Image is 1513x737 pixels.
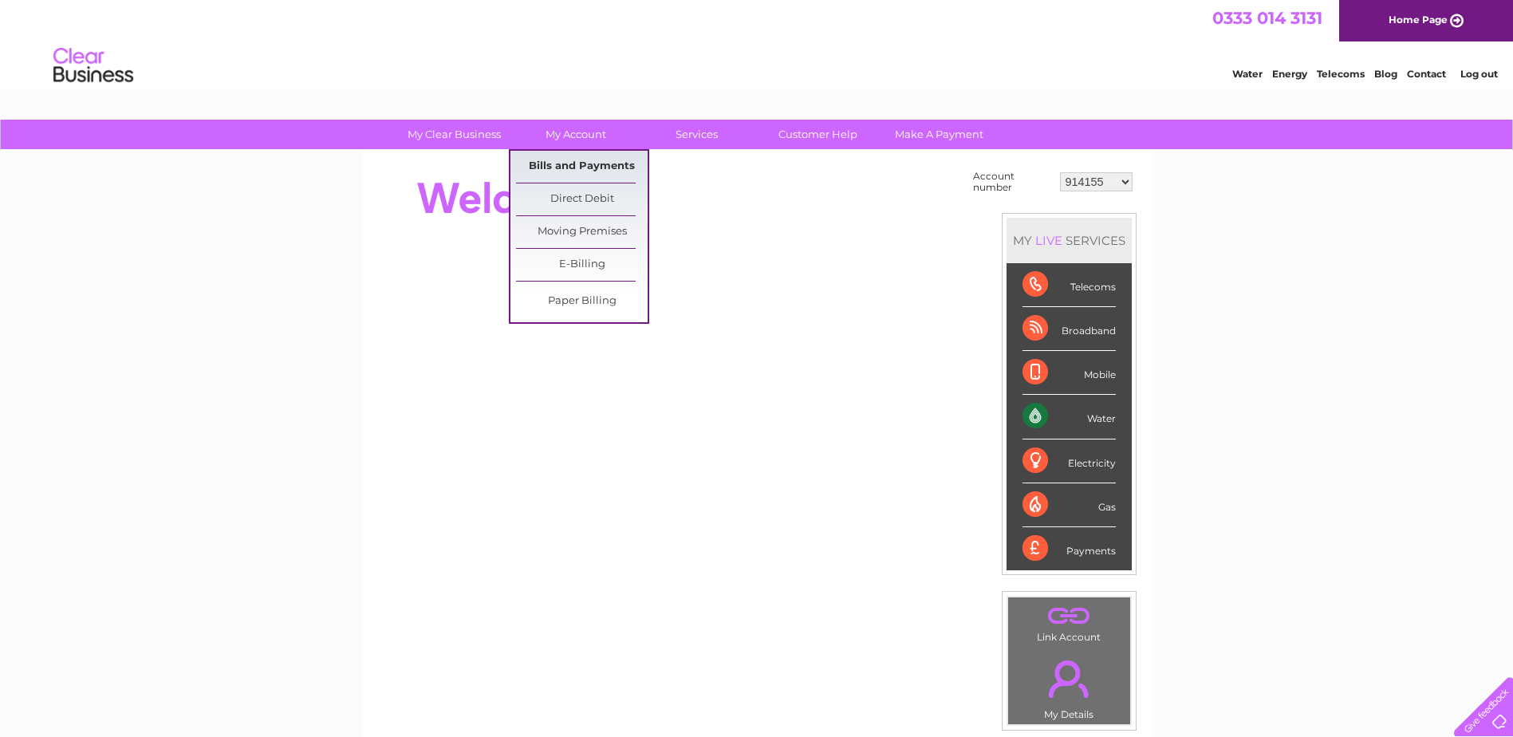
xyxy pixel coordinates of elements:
[516,183,648,215] a: Direct Debit
[1007,218,1132,263] div: MY SERVICES
[1022,351,1116,395] div: Mobile
[388,120,520,149] a: My Clear Business
[1007,597,1131,647] td: Link Account
[631,120,762,149] a: Services
[516,286,648,317] a: Paper Billing
[516,249,648,281] a: E-Billing
[1022,439,1116,483] div: Electricity
[1012,601,1126,629] a: .
[1022,483,1116,527] div: Gas
[516,151,648,183] a: Bills and Payments
[1022,395,1116,439] div: Water
[1374,68,1397,80] a: Blog
[380,9,1134,77] div: Clear Business is a trading name of Verastar Limited (registered in [GEOGRAPHIC_DATA] No. 3667643...
[1232,68,1263,80] a: Water
[1012,651,1126,707] a: .
[1032,233,1066,248] div: LIVE
[1272,68,1307,80] a: Energy
[1022,263,1116,307] div: Telecoms
[1460,68,1498,80] a: Log out
[1317,68,1365,80] a: Telecoms
[510,120,641,149] a: My Account
[873,120,1005,149] a: Make A Payment
[1022,307,1116,351] div: Broadband
[752,120,884,149] a: Customer Help
[1022,527,1116,570] div: Payments
[53,41,134,90] img: logo.png
[1212,8,1322,28] a: 0333 014 3131
[1007,647,1131,725] td: My Details
[969,167,1056,197] td: Account number
[516,216,648,248] a: Moving Premises
[1407,68,1446,80] a: Contact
